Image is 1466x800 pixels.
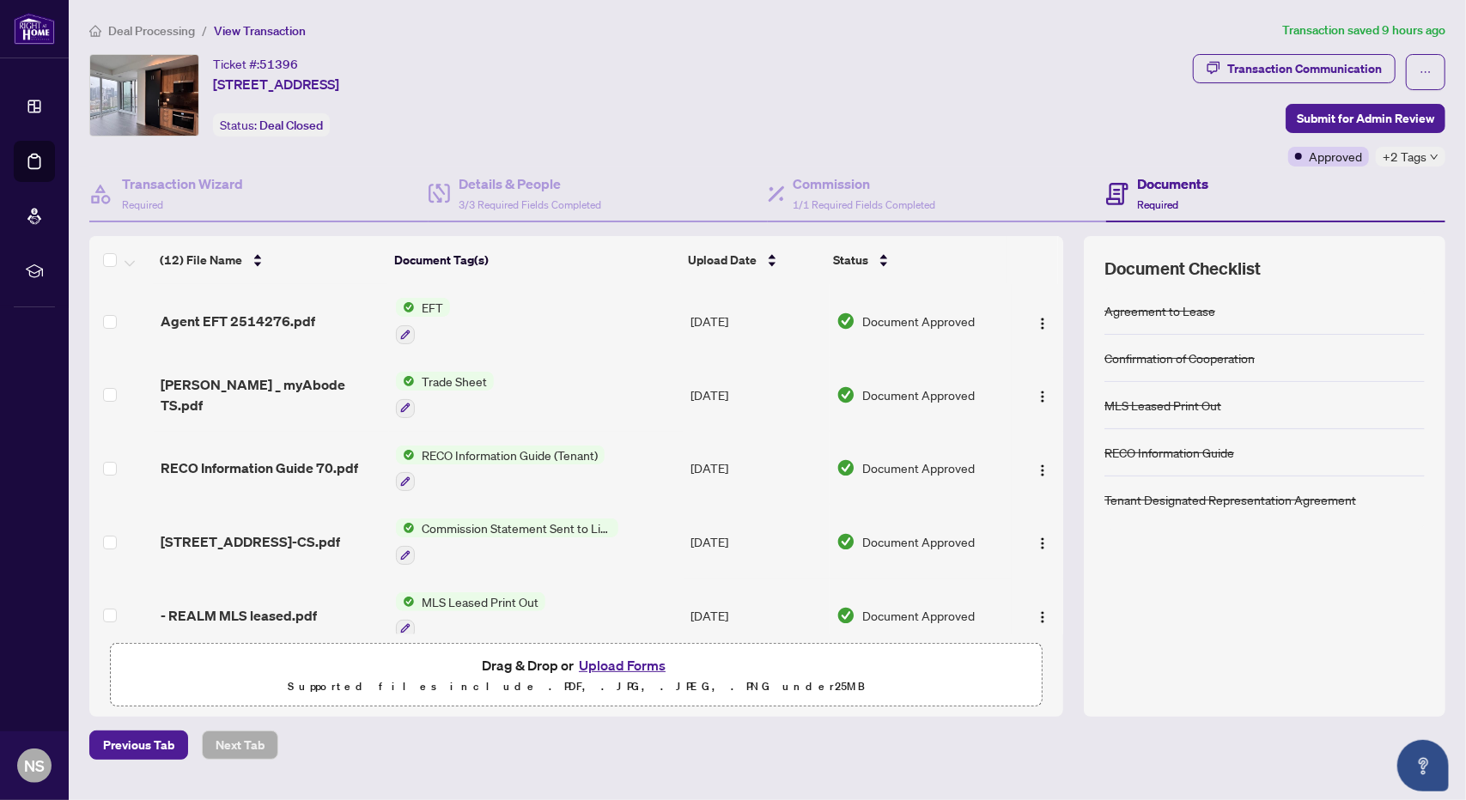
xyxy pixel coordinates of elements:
[396,298,450,344] button: Status IconEFT
[574,654,671,676] button: Upload Forms
[482,654,671,676] span: Drag & Drop or
[1036,536,1049,550] img: Logo
[415,298,450,317] span: EFT
[103,731,174,759] span: Previous Tab
[836,385,855,404] img: Document Status
[1029,528,1056,555] button: Logo
[836,606,855,625] img: Document Status
[1104,301,1215,320] div: Agreement to Lease
[153,236,387,284] th: (12) File Name
[415,372,494,391] span: Trade Sheet
[862,312,975,330] span: Document Approved
[259,57,298,72] span: 51396
[108,23,195,39] span: Deal Processing
[161,531,340,552] span: [STREET_ADDRESS]-CS.pdf
[836,458,855,477] img: Document Status
[213,74,339,94] span: [STREET_ADDRESS]
[684,432,830,506] td: [DATE]
[121,676,1031,697] p: Supported files include .PDF, .JPG, .JPEG, .PNG under 25 MB
[1104,348,1255,367] div: Confirmation of Cooperation
[213,113,330,136] div: Status:
[24,754,45,778] span: NS
[688,251,757,270] span: Upload Date
[684,358,830,432] td: [DATE]
[259,118,323,133] span: Deal Closed
[1383,147,1426,167] span: +2 Tags
[459,198,601,211] span: 3/3 Required Fields Completed
[681,236,826,284] th: Upload Date
[862,532,975,551] span: Document Approved
[826,236,1007,284] th: Status
[833,251,868,270] span: Status
[1029,381,1056,409] button: Logo
[1104,257,1261,281] span: Document Checklist
[396,372,415,391] img: Status Icon
[1282,21,1445,40] article: Transaction saved 9 hours ago
[89,25,101,37] span: home
[415,445,605,464] span: RECO Information Guide (Tenant)
[161,311,315,331] span: Agent EFT 2514276.pdf
[90,55,198,136] img: IMG-C12372125_1.jpg
[89,730,188,760] button: Previous Tab
[794,173,936,194] h4: Commission
[1193,54,1396,83] button: Transaction Communication
[396,518,618,565] button: Status IconCommission Statement Sent to Listing Brokerage
[794,198,936,211] span: 1/1 Required Fields Completed
[1036,317,1049,330] img: Logo
[161,458,358,478] span: RECO Information Guide 70.pdf
[684,579,830,652] td: [DATE]
[1104,443,1234,462] div: RECO Information Guide
[862,606,975,625] span: Document Approved
[836,532,855,551] img: Document Status
[862,458,975,477] span: Document Approved
[1036,464,1049,477] img: Logo
[1029,307,1056,335] button: Logo
[202,21,207,40] li: /
[14,13,55,45] img: logo
[862,385,975,404] span: Document Approved
[1029,454,1056,482] button: Logo
[202,730,278,760] button: Next Tab
[1397,740,1449,791] button: Open asap
[122,173,243,194] h4: Transaction Wizard
[111,644,1042,707] span: Drag & Drop orUpload FormsSupported files include .PDF, .JPG, .JPEG, .PNG under25MB
[1286,104,1445,133] button: Submit for Admin Review
[1036,610,1049,624] img: Logo
[396,518,415,537] img: Status Icon
[388,236,681,284] th: Document Tag(s)
[396,445,415,464] img: Status Icon
[396,298,415,317] img: Status Icon
[1297,105,1434,132] span: Submit for Admin Review
[684,505,830,579] td: [DATE]
[1227,55,1382,82] div: Transaction Communication
[1309,147,1362,166] span: Approved
[214,23,306,39] span: View Transaction
[396,592,415,611] img: Status Icon
[836,312,855,330] img: Document Status
[684,284,830,358] td: [DATE]
[1104,396,1221,415] div: MLS Leased Print Out
[396,445,605,492] button: Status IconRECO Information Guide (Tenant)
[459,173,601,194] h4: Details & People
[161,374,383,415] span: [PERSON_NAME] _ myAbode TS.pdf
[213,54,298,74] div: Ticket #:
[415,518,618,537] span: Commission Statement Sent to Listing Brokerage
[1430,153,1439,161] span: down
[1104,490,1356,509] div: Tenant Designated Representation Agreement
[396,372,494,418] button: Status IconTrade Sheet
[1029,602,1056,629] button: Logo
[161,605,317,626] span: - REALM MLS leased.pdf
[1137,173,1208,194] h4: Documents
[160,251,242,270] span: (12) File Name
[1137,198,1178,211] span: Required
[415,592,545,611] span: MLS Leased Print Out
[122,198,163,211] span: Required
[1036,390,1049,403] img: Logo
[396,592,545,639] button: Status IconMLS Leased Print Out
[1420,66,1432,78] span: ellipsis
